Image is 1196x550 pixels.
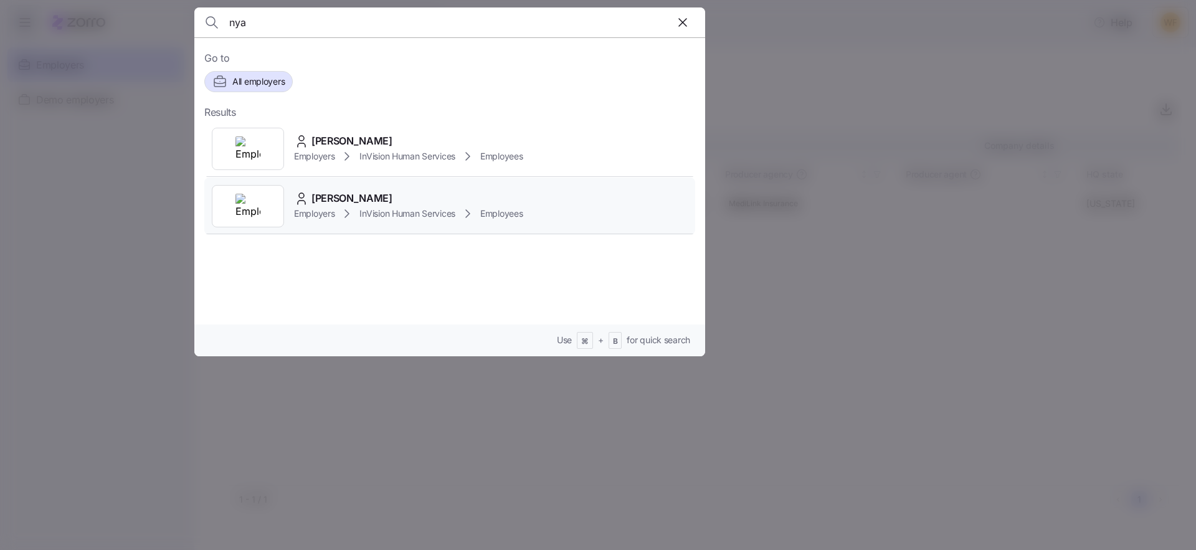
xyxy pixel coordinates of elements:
[480,150,523,163] span: Employees
[627,334,690,346] span: for quick search
[235,194,260,219] img: Employer logo
[557,334,572,346] span: Use
[581,336,589,347] span: ⌘
[613,336,618,347] span: B
[294,207,335,220] span: Employers
[359,150,455,163] span: InVision Human Services
[359,207,455,220] span: InVision Human Services
[294,150,335,163] span: Employers
[311,133,392,149] span: [PERSON_NAME]
[232,75,285,88] span: All employers
[204,50,695,66] span: Go to
[204,105,236,120] span: Results
[480,207,523,220] span: Employees
[598,334,604,346] span: +
[204,71,293,92] button: All employers
[311,191,392,206] span: [PERSON_NAME]
[235,136,260,161] img: Employer logo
